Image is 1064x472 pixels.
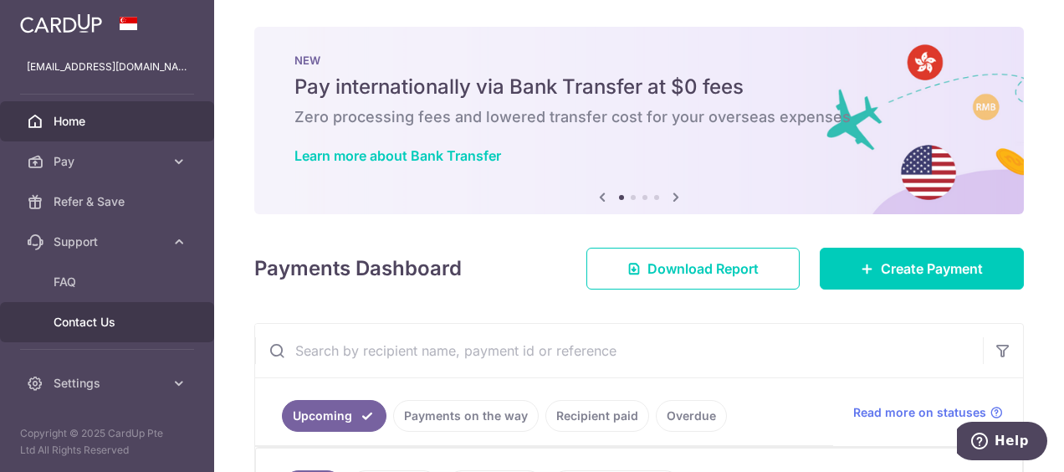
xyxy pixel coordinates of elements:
span: Create Payment [881,259,983,279]
h4: Payments Dashboard [254,254,462,284]
span: Pay [54,153,164,170]
span: Download Report [647,259,759,279]
a: Download Report [586,248,800,290]
span: FAQ [54,274,164,290]
span: Settings [54,375,164,392]
a: Recipient paid [545,400,649,432]
a: Learn more about Bank Transfer [294,147,501,164]
input: Search by recipient name, payment id or reference [255,324,983,377]
a: Overdue [656,400,727,432]
span: Contact Us [54,314,164,331]
span: Home [54,113,164,130]
p: [EMAIL_ADDRESS][DOMAIN_NAME] [27,59,187,75]
img: Bank transfer banner [254,27,1024,214]
a: Payments on the way [393,400,539,432]
iframe: Opens a widget where you can find more information [957,422,1047,464]
span: Read more on statuses [853,404,986,421]
span: Support [54,233,164,250]
a: Read more on statuses [853,404,1003,421]
a: Upcoming [282,400,386,432]
h6: Zero processing fees and lowered transfer cost for your overseas expenses [294,107,984,127]
span: Refer & Save [54,193,164,210]
a: Create Payment [820,248,1024,290]
h5: Pay internationally via Bank Transfer at $0 fees [294,74,984,100]
img: CardUp [20,13,102,33]
p: NEW [294,54,984,67]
